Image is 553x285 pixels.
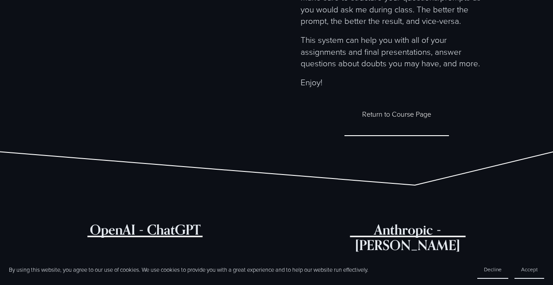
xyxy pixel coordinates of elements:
p: Enjoy! [301,76,492,88]
span: Accept [521,266,538,273]
strong: OpenAI - ChatGPT [90,221,201,238]
span: Decline [484,266,502,273]
a: Return to Course Page [344,93,449,136]
button: Decline [477,261,508,279]
strong: Anthropic - [PERSON_NAME] [355,221,460,254]
p: This system can help you with all of your assignments and final presentations, answer questions a... [301,34,492,69]
p: By using this website, you agree to our use of cookies. We use cookies to provide you with a grea... [9,266,368,274]
button: Accept [514,261,544,279]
